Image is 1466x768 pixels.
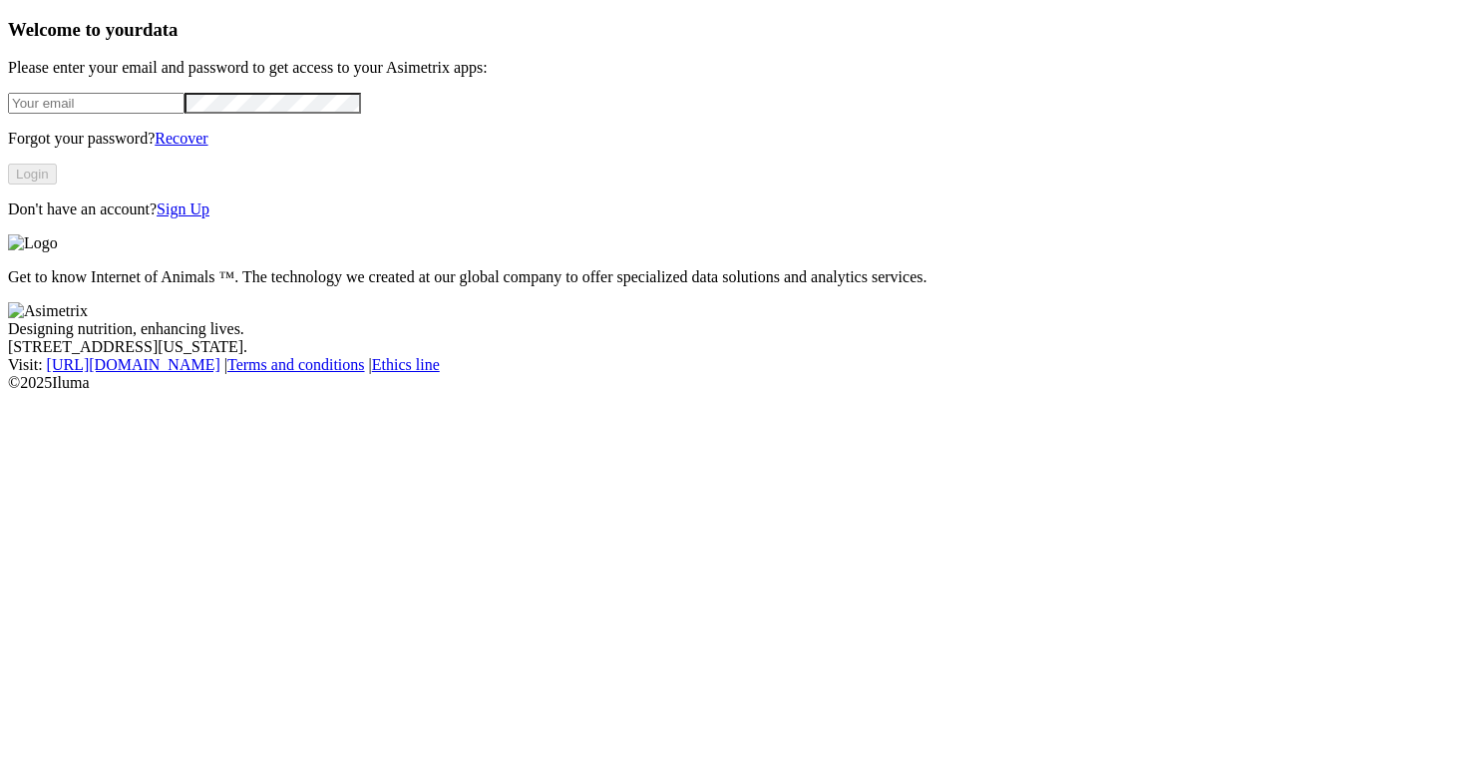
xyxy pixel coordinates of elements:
button: Login [8,164,57,185]
a: Sign Up [157,200,209,217]
a: Terms and conditions [227,356,365,373]
a: Recover [155,130,207,147]
p: Please enter your email and password to get access to your Asimetrix apps: [8,59,1458,77]
img: Asimetrix [8,302,88,320]
p: Get to know Internet of Animals ™. The technology we created at our global company to offer speci... [8,268,1458,286]
a: Ethics line [372,356,440,373]
img: Logo [8,234,58,252]
p: Forgot your password? [8,130,1458,148]
div: Visit : | | [8,356,1458,374]
a: [URL][DOMAIN_NAME] [47,356,220,373]
h3: Welcome to your [8,19,1458,41]
div: © 2025 Iluma [8,374,1458,392]
div: [STREET_ADDRESS][US_STATE]. [8,338,1458,356]
input: Your email [8,93,184,114]
p: Don't have an account? [8,200,1458,218]
span: data [143,19,178,40]
div: Designing nutrition, enhancing lives. [8,320,1458,338]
